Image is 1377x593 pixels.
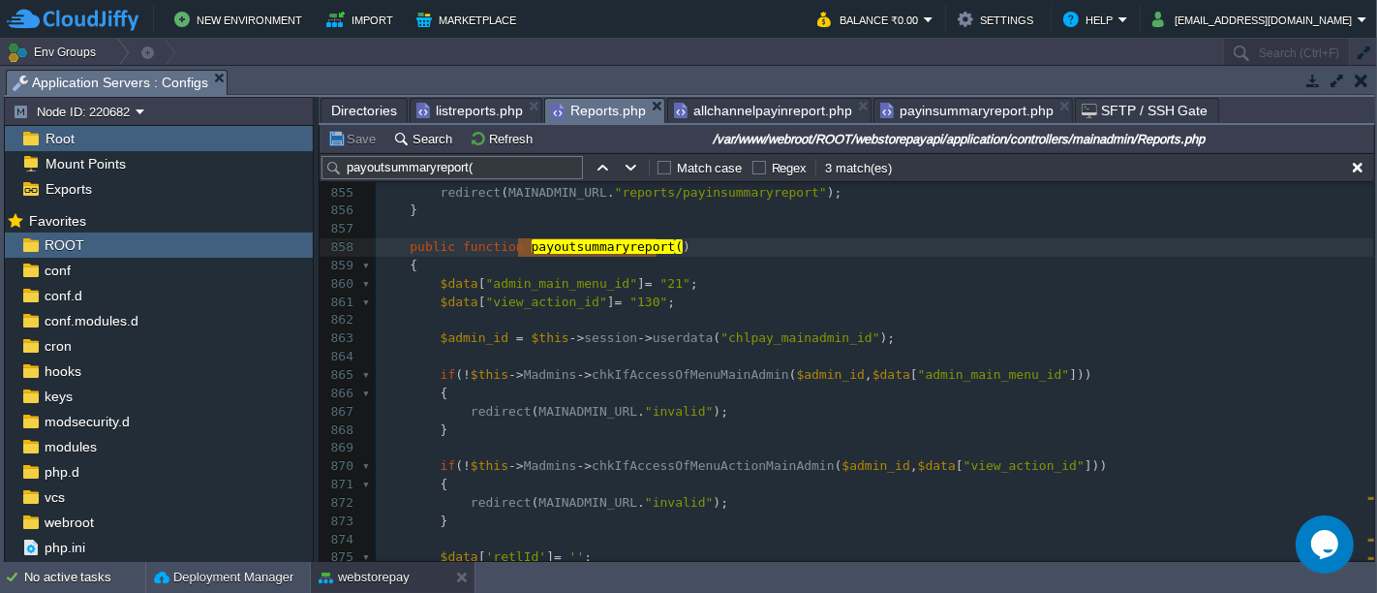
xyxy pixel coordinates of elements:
span: , [865,367,872,382]
span: ])) [1069,367,1091,382]
span: $this [532,330,569,345]
a: modsecurity.d [41,413,133,430]
a: modules [41,438,100,455]
div: 871 [320,476,358,494]
span: ); [713,495,728,510]
div: 860 [320,275,358,294]
div: 863 [320,329,358,348]
a: Mount Points [42,155,129,172]
div: 867 [320,403,358,421]
span: -> [577,458,593,473]
span: $data [441,276,478,291]
div: 855 [320,184,358,203]
span: redirect [471,404,532,419]
a: webroot [41,514,97,531]
a: Favorites [25,213,89,229]
span: ! [463,458,471,473]
span: -> [637,330,653,345]
button: Settings [958,8,1039,31]
span: $data [918,458,956,473]
span: = [554,549,562,564]
span: "reports/payinsummaryreport" [615,185,827,200]
span: chkIfAccessOfMenuActionMainAdmin [592,458,834,473]
div: 868 [320,421,358,440]
span: , [910,458,918,473]
span: "130" [629,295,667,309]
a: php.ini [41,539,88,556]
span: "invalid" [645,404,713,419]
div: 875 [320,548,358,567]
div: 866 [320,385,358,403]
span: ( [789,367,797,382]
a: conf.modules.d [41,312,141,329]
li: /var/www/webroot/ROOT/webstorepayapi/application/views/mainadmin/reports/allchannelpayinreport.php [667,98,872,122]
iframe: chat widget [1296,515,1358,574]
button: Import [326,8,399,31]
div: 869 [320,439,358,457]
span: $this [471,367,508,382]
span: [ [478,549,486,564]
button: Refresh [470,130,538,147]
span: = [615,295,623,309]
span: ); [713,404,728,419]
span: ROOT [41,236,87,254]
span: = [645,276,653,291]
span: Reports.php [551,99,646,123]
span: $data [872,367,910,382]
button: [EMAIL_ADDRESS][DOMAIN_NAME] [1152,8,1358,31]
span: Directories [331,99,397,122]
span: ] [546,549,554,564]
span: } [380,203,417,217]
span: $data [441,295,478,309]
span: "invalid" [645,495,713,510]
span: "21" [660,276,690,291]
span: $admin_id [441,330,508,345]
span: $this [471,458,508,473]
span: MAINADMIN_URL [538,404,637,419]
img: CloudJiffy [7,8,138,32]
span: [ [956,458,964,473]
span: [ [478,295,486,309]
span: Root [42,130,77,147]
span: 'retlId' [486,549,547,564]
button: Save [327,130,382,147]
span: { [380,258,417,272]
a: php.d [41,463,82,481]
span: ( [501,185,508,200]
a: conf [41,262,74,279]
a: Exports [42,180,95,198]
span: ) [683,239,690,254]
button: Search [393,130,458,147]
button: Marketplace [416,8,522,31]
span: ] [637,276,645,291]
span: ( [532,495,539,510]
span: hooks [41,362,84,380]
span: -> [508,367,524,382]
span: "chlpay_mainadmin_id" [720,330,879,345]
button: Node ID: 220682 [13,103,136,120]
div: 872 [320,494,358,513]
li: /var/www/webroot/ROOT/webstorepayapi/application/views/mainadmin/reports/listreports.php [410,98,542,122]
span: } [380,422,447,437]
div: 862 [320,311,358,329]
a: keys [41,388,76,405]
span: Madmins [524,367,577,382]
span: chkIfAccessOfMenuMainAdmin [592,367,789,382]
span: ])) [1085,458,1107,473]
span: if [441,458,456,473]
span: vcs [41,488,68,506]
span: conf.d [41,287,85,304]
span: public [410,239,455,254]
a: cron [41,337,75,355]
div: 857 [320,220,358,238]
span: ( [455,458,463,473]
span: ( [713,330,720,345]
span: $data [441,549,478,564]
div: 870 [320,457,358,476]
button: webstorepay [319,568,410,587]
